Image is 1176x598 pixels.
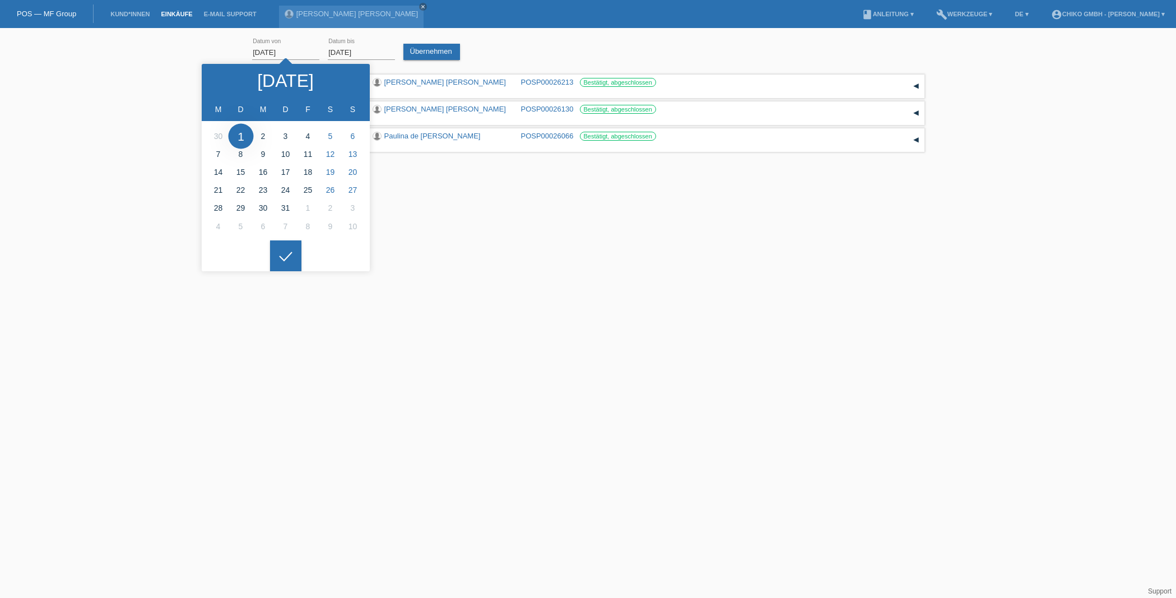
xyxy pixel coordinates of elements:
[1045,11,1170,17] a: account_circleChiko GmbH - [PERSON_NAME] ▾
[384,132,481,140] a: Paulina de [PERSON_NAME]
[521,78,574,86] a: POSP00026213
[403,44,460,60] a: Übernehmen
[521,105,574,113] a: POSP00026130
[296,10,418,18] a: [PERSON_NAME] [PERSON_NAME]
[1009,11,1034,17] a: DE ▾
[384,78,506,86] a: [PERSON_NAME] [PERSON_NAME]
[862,9,873,20] i: book
[580,105,656,114] label: Bestätigt, abgeschlossen
[931,11,998,17] a: buildWerkzeuge ▾
[257,72,314,90] div: [DATE]
[17,10,76,18] a: POS — MF Group
[936,9,947,20] i: build
[580,78,656,87] label: Bestätigt, abgeschlossen
[580,132,656,141] label: Bestätigt, abgeschlossen
[384,105,506,113] a: [PERSON_NAME] [PERSON_NAME]
[908,105,924,122] div: auf-/zuklappen
[419,3,427,11] a: close
[1148,587,1172,595] a: Support
[521,132,574,140] a: POSP00026066
[908,78,924,95] div: auf-/zuklappen
[198,11,262,17] a: E-Mail Support
[908,132,924,149] div: auf-/zuklappen
[856,11,919,17] a: bookAnleitung ▾
[1051,9,1062,20] i: account_circle
[155,11,198,17] a: Einkäufe
[105,11,155,17] a: Kund*innen
[420,4,426,10] i: close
